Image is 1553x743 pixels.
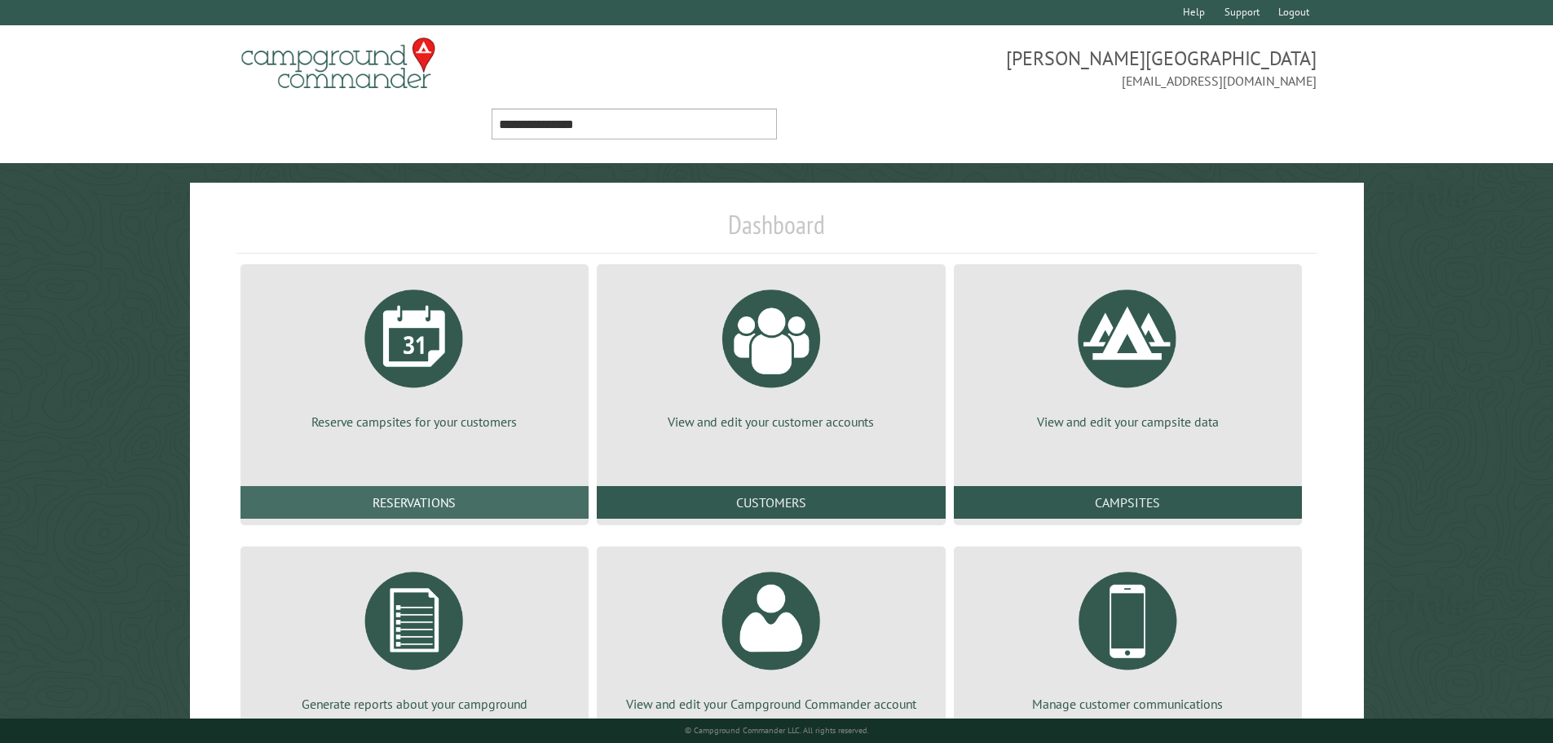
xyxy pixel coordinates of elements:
p: View and edit your campsite data [973,413,1282,431]
p: Reserve campsites for your customers [260,413,569,431]
h1: Dashboard [236,209,1317,254]
small: © Campground Commander LLC. All rights reserved. [685,725,869,736]
a: View and edit your Campground Commander account [616,559,925,713]
p: Manage customer communications [973,695,1282,713]
p: Generate reports about your campground [260,695,569,713]
img: Campground Commander [236,32,440,95]
a: View and edit your customer accounts [616,277,925,431]
a: Reserve campsites for your customers [260,277,569,431]
a: View and edit your campsite data [973,277,1282,431]
a: Manage customer communications [973,559,1282,713]
span: [PERSON_NAME][GEOGRAPHIC_DATA] [EMAIL_ADDRESS][DOMAIN_NAME] [777,45,1317,91]
a: Customers [597,486,945,519]
a: Reservations [240,486,589,519]
a: Campsites [954,486,1302,519]
a: Generate reports about your campground [260,559,569,713]
p: View and edit your customer accounts [616,413,925,431]
p: View and edit your Campground Commander account [616,695,925,713]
